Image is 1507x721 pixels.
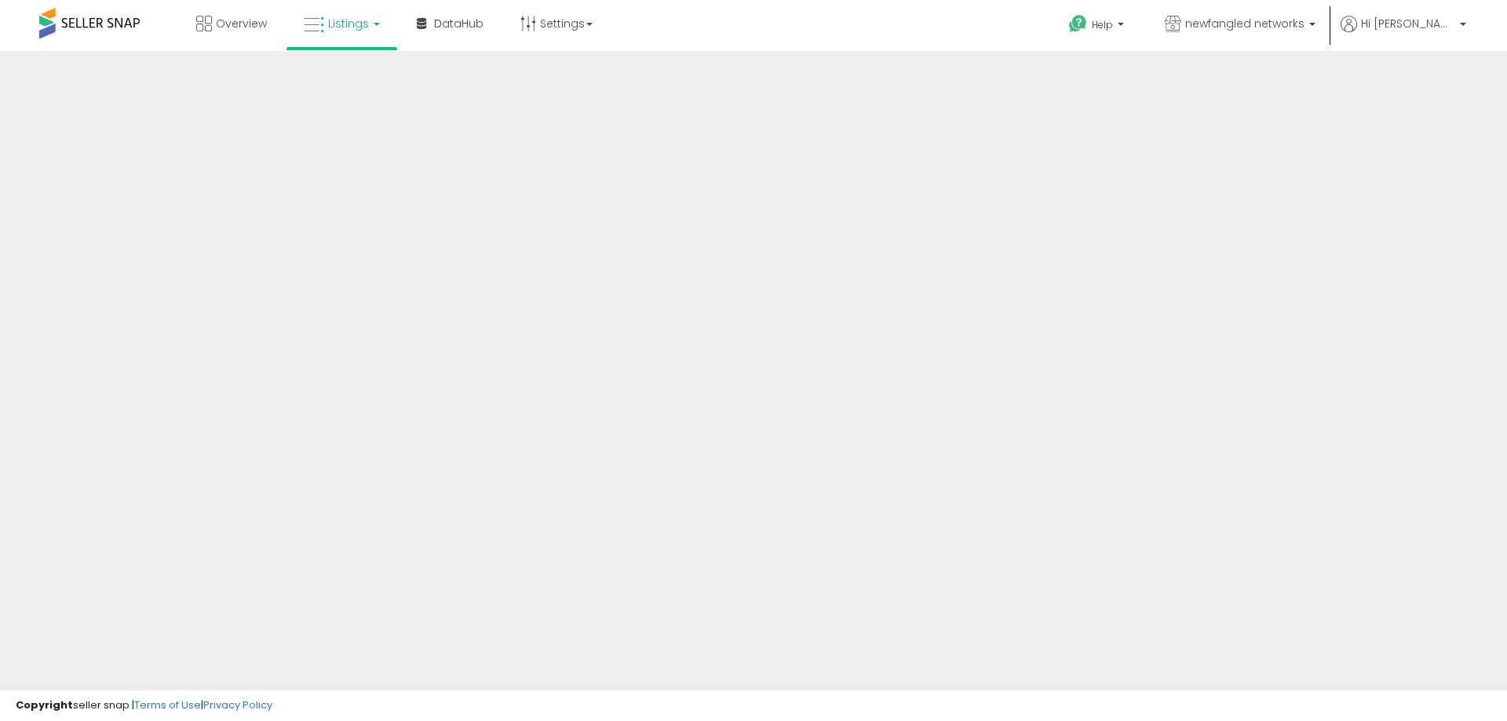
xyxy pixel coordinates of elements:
[134,697,201,712] a: Terms of Use
[328,16,369,31] span: Listings
[1361,16,1455,31] span: Hi [PERSON_NAME]
[1056,2,1140,51] a: Help
[434,16,483,31] span: DataHub
[203,697,272,712] a: Privacy Policy
[1185,16,1304,31] span: newfangled networks
[16,698,272,713] div: seller snap | |
[16,697,73,712] strong: Copyright
[216,16,267,31] span: Overview
[1092,18,1113,31] span: Help
[1341,16,1466,51] a: Hi [PERSON_NAME]
[1068,14,1088,34] i: Get Help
